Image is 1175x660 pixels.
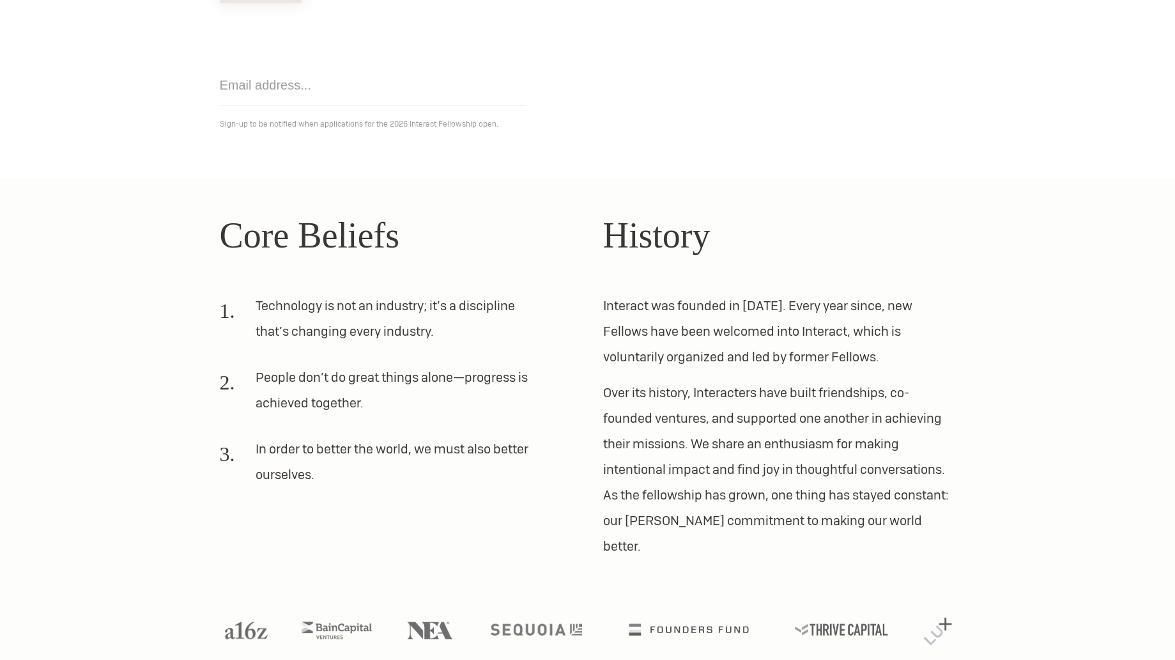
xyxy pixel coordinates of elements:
h2: History [603,208,956,262]
img: Bain Capital Ventures logo [302,622,372,639]
h2: Core Beliefs [220,208,572,262]
img: Thrive Capital logo [795,624,888,636]
p: Sign-up to be notified when applications for the 2026 Interact Fellowship open. [220,116,956,132]
li: Technology is not an industry; it’s a discipline that’s changing every industry. [220,293,542,354]
img: Sequoia logo [491,624,582,636]
img: NEA logo [407,622,453,639]
li: People don’t do great things alone—progress is achieved together. [220,365,542,426]
img: A16Z logo [225,622,267,639]
input: Email address... [220,65,526,106]
p: Interact was founded in [DATE]. Every year since, new Fellows have been welcomed into Interact, w... [603,293,956,370]
p: Over its history, Interacters have built friendships, co-founded ventures, and supported one anot... [603,380,956,559]
img: Lux Capital logo [924,618,952,645]
img: Founders Fund logo [629,624,748,636]
li: In order to better the world, we must also better ourselves. [220,436,542,498]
